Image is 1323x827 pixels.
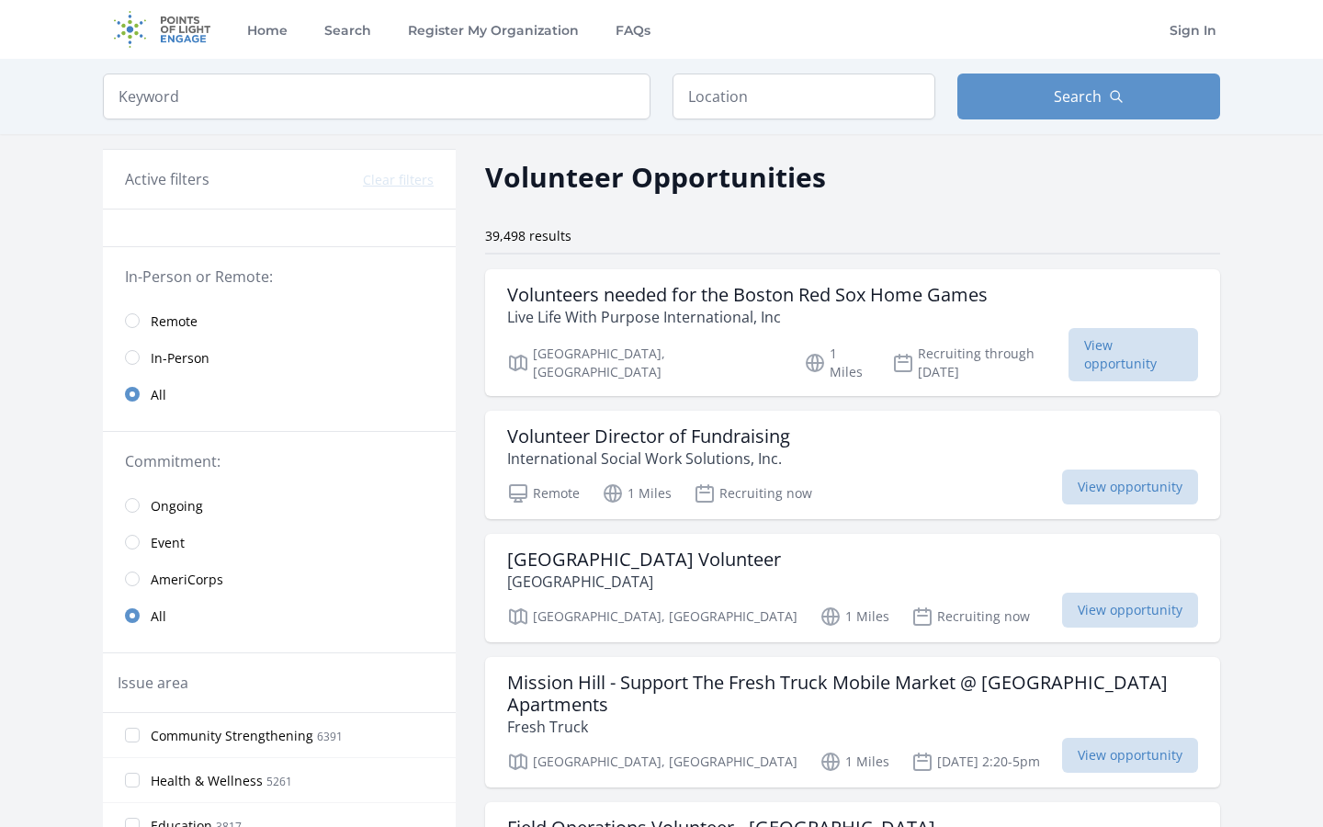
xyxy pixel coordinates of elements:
[125,266,434,288] legend: In-Person or Remote:
[507,482,580,504] p: Remote
[892,345,1069,381] p: Recruiting through [DATE]
[911,751,1040,773] p: [DATE] 2:20-5pm
[125,168,209,190] h3: Active filters
[485,227,571,244] span: 39,498 results
[151,386,166,404] span: All
[103,561,456,597] a: AmeriCorps
[485,156,826,198] h2: Volunteer Opportunities
[673,74,935,119] input: Location
[507,716,1198,738] p: Fresh Truck
[507,751,797,773] p: [GEOGRAPHIC_DATA], [GEOGRAPHIC_DATA]
[317,729,343,744] span: 6391
[1062,738,1198,773] span: View opportunity
[151,772,263,790] span: Health & Wellness
[507,672,1198,716] h3: Mission Hill - Support The Fresh Truck Mobile Market @ [GEOGRAPHIC_DATA] Apartments
[507,345,782,381] p: [GEOGRAPHIC_DATA], [GEOGRAPHIC_DATA]
[151,607,166,626] span: All
[103,487,456,524] a: Ongoing
[485,269,1220,396] a: Volunteers needed for the Boston Red Sox Home Games Live Life With Purpose International, Inc [GE...
[118,672,188,694] legend: Issue area
[485,534,1220,642] a: [GEOGRAPHIC_DATA] Volunteer [GEOGRAPHIC_DATA] [GEOGRAPHIC_DATA], [GEOGRAPHIC_DATA] 1 Miles Recrui...
[125,728,140,742] input: Community Strengthening 6391
[507,425,790,447] h3: Volunteer Director of Fundraising
[957,74,1220,119] button: Search
[1062,470,1198,504] span: View opportunity
[485,411,1220,519] a: Volunteer Director of Fundraising International Social Work Solutions, Inc. Remote 1 Miles Recrui...
[507,606,797,628] p: [GEOGRAPHIC_DATA], [GEOGRAPHIC_DATA]
[363,171,434,189] button: Clear filters
[151,312,198,331] span: Remote
[911,606,1030,628] p: Recruiting now
[507,571,781,593] p: [GEOGRAPHIC_DATA]
[507,447,790,470] p: International Social Work Solutions, Inc.
[820,606,889,628] p: 1 Miles
[1062,593,1198,628] span: View opportunity
[820,751,889,773] p: 1 Miles
[103,339,456,376] a: In-Person
[125,450,434,472] legend: Commitment:
[1054,85,1102,108] span: Search
[103,302,456,339] a: Remote
[125,773,140,787] input: Health & Wellness 5261
[151,349,209,368] span: In-Person
[507,549,781,571] h3: [GEOGRAPHIC_DATA] Volunteer
[485,657,1220,787] a: Mission Hill - Support The Fresh Truck Mobile Market @ [GEOGRAPHIC_DATA] Apartments Fresh Truck [...
[804,345,870,381] p: 1 Miles
[151,727,313,745] span: Community Strengthening
[507,284,988,306] h3: Volunteers needed for the Boston Red Sox Home Games
[151,571,223,589] span: AmeriCorps
[103,376,456,413] a: All
[151,534,185,552] span: Event
[151,497,203,515] span: Ongoing
[103,524,456,561] a: Event
[103,74,650,119] input: Keyword
[1069,328,1198,381] span: View opportunity
[507,306,988,328] p: Live Life With Purpose International, Inc
[694,482,812,504] p: Recruiting now
[602,482,672,504] p: 1 Miles
[266,774,292,789] span: 5261
[103,597,456,634] a: All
